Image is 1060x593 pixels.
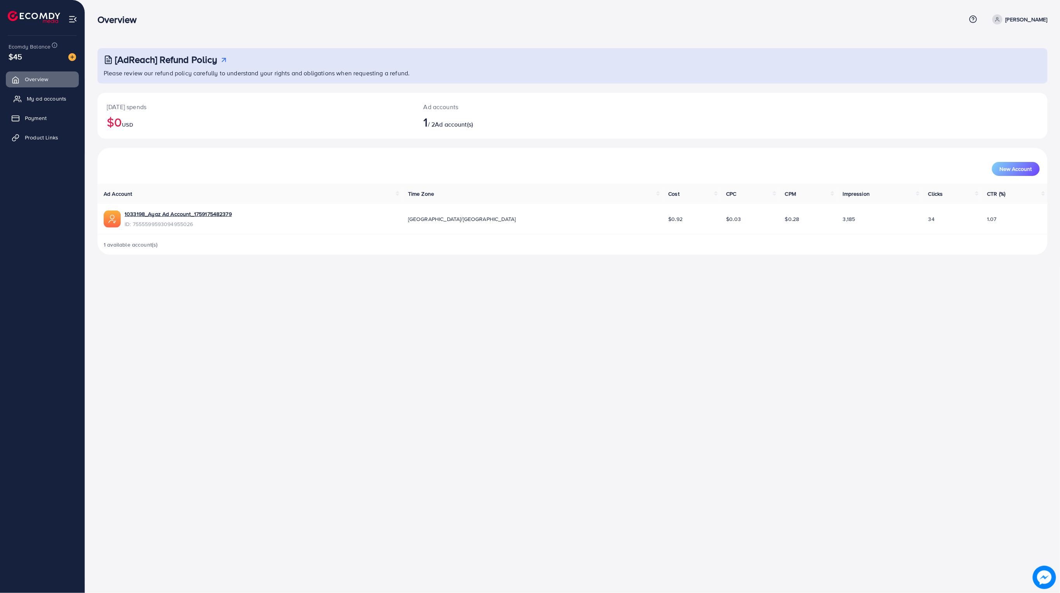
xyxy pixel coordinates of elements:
span: Impression [843,190,870,198]
span: Ecomdy Balance [9,43,50,50]
a: 1033198_Ayaz Ad Account_1759175482379 [125,210,232,218]
span: Ad Account [104,190,132,198]
h3: [AdReach] Refund Policy [115,54,217,65]
img: image [68,53,76,61]
span: Clicks [928,190,943,198]
img: image [1033,566,1056,589]
p: [PERSON_NAME] [1006,15,1048,24]
span: New Account [1000,166,1032,172]
img: ic-ads-acc.e4c84228.svg [104,210,121,228]
span: 34 [928,215,935,223]
span: CTR (%) [987,190,1006,198]
img: logo [8,11,60,23]
span: Overview [25,75,48,83]
h2: / 2 [424,115,643,129]
span: USD [122,121,133,129]
span: Ad account(s) [435,120,473,129]
p: Ad accounts [424,102,643,111]
a: [PERSON_NAME] [989,14,1048,24]
a: Overview [6,71,79,87]
a: Payment [6,110,79,126]
span: Product Links [25,134,58,141]
span: CPC [726,190,737,198]
span: $0.92 [669,215,683,223]
span: ID: 7555599593094955026 [125,220,232,228]
span: $0.03 [726,215,741,223]
span: Cost [669,190,680,198]
span: [GEOGRAPHIC_DATA]/[GEOGRAPHIC_DATA] [408,215,516,223]
a: My ad accounts [6,91,79,106]
span: Time Zone [408,190,434,198]
h3: Overview [97,14,143,25]
span: My ad accounts [27,95,66,103]
span: $0.28 [785,215,799,223]
span: 3,185 [843,215,855,223]
p: Please review our refund policy carefully to understand your rights and obligations when requesti... [104,68,1043,78]
span: $45 [9,51,22,62]
p: [DATE] spends [107,102,405,111]
span: Payment [25,114,47,122]
span: 1.07 [987,215,997,223]
span: 1 available account(s) [104,241,158,249]
button: New Account [992,162,1040,176]
span: 1 [424,113,428,131]
span: CPM [785,190,796,198]
img: menu [68,15,77,24]
a: Product Links [6,130,79,145]
h2: $0 [107,115,405,129]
